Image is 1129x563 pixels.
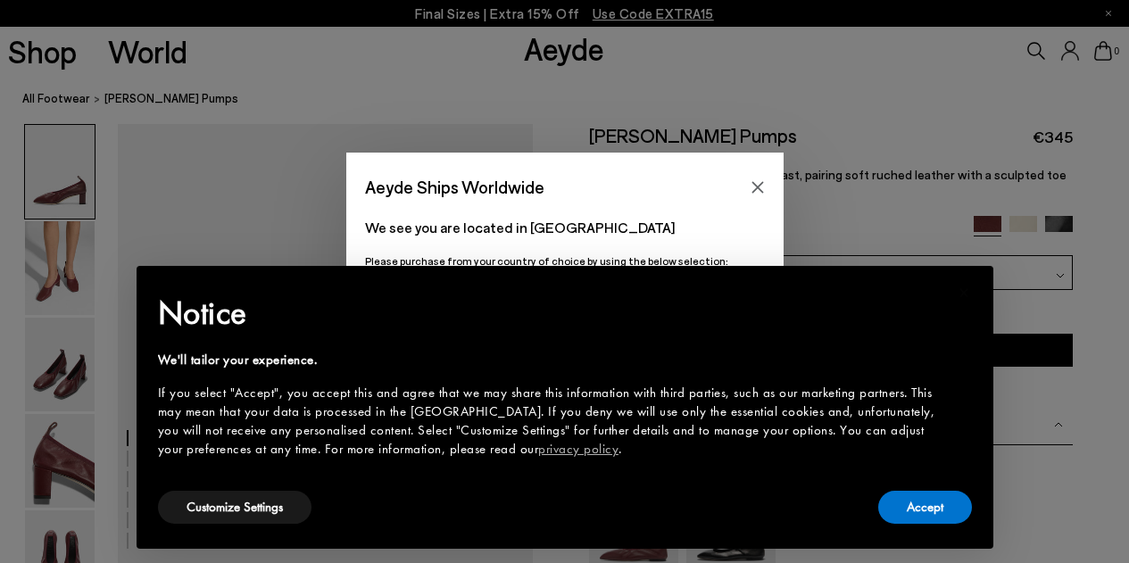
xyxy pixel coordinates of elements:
p: We see you are located in [GEOGRAPHIC_DATA] [365,217,765,238]
button: Accept [878,491,972,524]
div: We'll tailor your experience. [158,351,943,369]
a: privacy policy [538,440,618,458]
span: × [959,278,970,306]
button: Close this notice [943,271,986,314]
div: If you select "Accept", you accept this and agree that we may share this information with third p... [158,384,943,459]
h2: Notice [158,290,943,336]
button: Close [744,174,771,201]
span: Aeyde Ships Worldwide [365,171,544,203]
button: Customize Settings [158,491,311,524]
